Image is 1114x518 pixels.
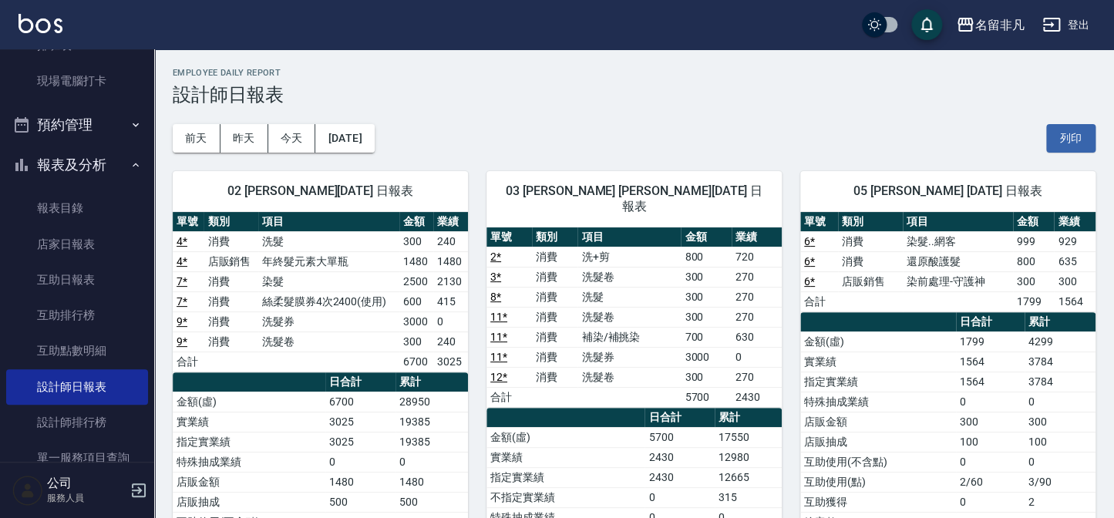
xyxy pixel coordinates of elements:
th: 金額 [681,227,731,247]
td: 消費 [838,251,903,271]
td: 年終髮元素大單瓶 [258,251,399,271]
td: 消費 [204,271,257,291]
th: 金額 [399,212,434,232]
td: 4299 [1025,331,1095,351]
table: a dense table [800,212,1095,312]
button: 列印 [1046,124,1095,153]
td: 929 [1054,231,1095,251]
td: 實業績 [173,412,325,432]
td: 1480 [433,251,468,271]
td: 洗+剪 [577,247,681,267]
div: 名留非凡 [974,15,1024,35]
th: 單號 [800,212,838,232]
td: 5700 [645,427,715,447]
th: 類別 [838,212,903,232]
h2: Employee Daily Report [173,68,1095,78]
td: 消費 [204,331,257,351]
td: 270 [732,287,782,307]
td: 12665 [715,467,782,487]
td: 500 [395,492,468,512]
td: 3784 [1025,372,1095,392]
td: 合計 [486,387,532,407]
td: 店販銷售 [838,271,903,291]
td: 互助使用(點) [800,472,956,492]
td: 0 [325,452,395,472]
a: 店家日報表 [6,227,148,262]
td: 染髮..網客 [903,231,1013,251]
td: 金額(虛) [800,331,956,351]
td: 635 [1054,251,1095,271]
td: 270 [732,267,782,287]
a: 現場電腦打卡 [6,63,148,99]
td: 金額(虛) [486,427,645,447]
td: 染前處理-守護神 [903,271,1013,291]
p: 服務人員 [47,491,126,505]
td: 315 [715,487,782,507]
td: 19385 [395,432,468,452]
th: 累計 [1025,312,1095,332]
td: 指定實業績 [173,432,325,452]
td: 28950 [395,392,468,412]
td: 洗髮卷 [258,331,399,351]
td: 800 [1013,251,1055,271]
td: 店販抽成 [173,492,325,512]
table: a dense table [486,227,782,408]
td: 店販銷售 [204,251,257,271]
td: 消費 [838,231,903,251]
td: 3784 [1025,351,1095,372]
td: 絲柔髮膜券4次2400(使用) [258,291,399,311]
td: 3000 [399,311,434,331]
th: 業績 [1054,212,1095,232]
td: 消費 [204,231,257,251]
td: 還原酸護髮 [903,251,1013,271]
th: 日合計 [956,312,1025,332]
td: 2430 [645,447,715,467]
td: 720 [732,247,782,267]
button: 名留非凡 [950,9,1030,41]
td: 0 [395,452,468,472]
td: 500 [325,492,395,512]
td: 800 [681,247,731,267]
td: 1799 [1013,291,1055,311]
td: 3000 [681,347,731,367]
button: 前天 [173,124,220,153]
td: 消費 [532,307,577,327]
td: 1480 [399,251,434,271]
td: 金額(虛) [173,392,325,412]
td: 0 [1025,392,1095,412]
a: 設計師日報表 [6,369,148,405]
td: 6700 [325,392,395,412]
td: 指定實業績 [800,372,956,392]
td: 240 [433,331,468,351]
td: 6700 [399,351,434,372]
img: Person [12,475,43,506]
td: 2430 [645,467,715,487]
td: 3025 [325,432,395,452]
th: 業績 [732,227,782,247]
td: 互助獲得 [800,492,956,512]
td: 300 [1013,271,1055,291]
th: 日合計 [645,408,715,428]
td: 240 [433,231,468,251]
td: 270 [732,367,782,387]
td: 300 [956,412,1025,432]
td: 300 [399,231,434,251]
td: 300 [1054,271,1095,291]
td: 2500 [399,271,434,291]
th: 金額 [1013,212,1055,232]
td: 270 [732,307,782,327]
td: 實業績 [800,351,956,372]
td: 洗髮 [577,287,681,307]
td: 0 [645,487,715,507]
button: save [911,9,942,40]
td: 特殊抽成業績 [173,452,325,472]
td: 3025 [325,412,395,432]
td: 300 [681,267,731,287]
td: 19385 [395,412,468,432]
td: 300 [399,331,434,351]
td: 消費 [532,327,577,347]
td: 染髮 [258,271,399,291]
img: Logo [19,14,62,33]
td: 消費 [532,347,577,367]
td: 洗髮卷 [577,367,681,387]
